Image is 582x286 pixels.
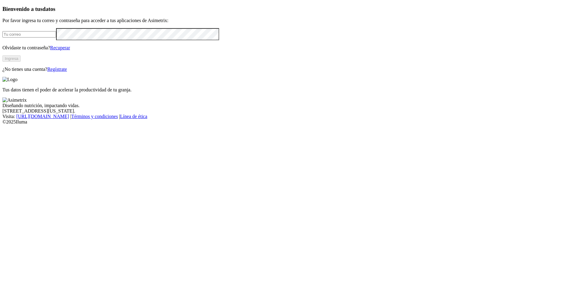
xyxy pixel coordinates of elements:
[71,114,118,119] a: Términos y condiciones
[2,45,580,51] p: Olvidaste tu contraseña?
[42,6,55,12] span: datos
[47,67,67,72] a: Regístrate
[2,87,580,93] p: Tus datos tienen el poder de acelerar la productividad de tu granja.
[2,31,56,38] input: Tu correo
[120,114,147,119] a: Línea de ética
[2,119,580,125] div: © 2025 Iluma
[2,18,580,23] p: Por favor ingresa tu correo y contraseña para acceder a tus aplicaciones de Asimetrix:
[2,114,580,119] div: Visita : | |
[2,103,580,108] div: Diseñando nutrición, impactando vidas.
[2,97,27,103] img: Asimetrix
[2,67,580,72] p: ¿No tienes una cuenta?
[2,6,580,12] h3: Bienvenido a tus
[2,108,580,114] div: [STREET_ADDRESS][US_STATE].
[16,114,69,119] a: [URL][DOMAIN_NAME]
[50,45,70,50] a: Recuperar
[2,77,18,82] img: Logo
[2,55,21,62] button: Ingresa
